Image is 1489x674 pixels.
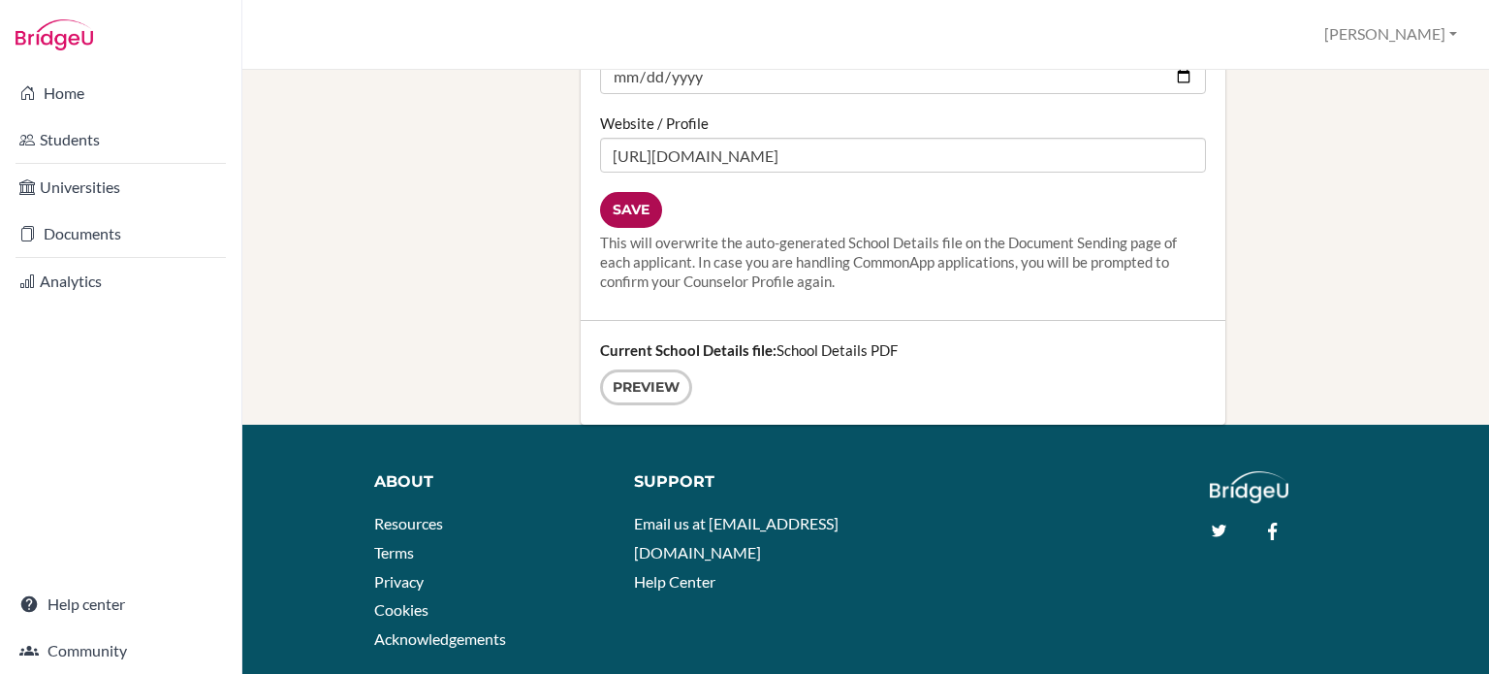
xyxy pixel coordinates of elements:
a: Universities [4,168,238,207]
input: Save [600,192,662,228]
a: Documents [4,214,238,253]
a: Preview [600,369,692,405]
a: Home [4,74,238,112]
div: School Details PDF [581,321,1225,425]
a: Acknowledgements [374,629,506,648]
a: Terms [374,543,414,562]
img: logo_white@2x-f4f0deed5e89b7ecb1c2cc34c3e3d731f90f0f143d5ea2071677605dd97b5244.png [1210,471,1288,503]
div: This will overwrite the auto-generated School Details file on the Document Sending page of each a... [600,233,1206,291]
a: Help center [4,585,238,624]
label: Website / Profile [600,113,709,133]
div: About [374,471,606,494]
a: Privacy [374,572,424,591]
button: [PERSON_NAME] [1315,16,1466,52]
a: Email us at [EMAIL_ADDRESS][DOMAIN_NAME] [634,514,839,562]
a: Analytics [4,262,238,301]
a: Community [4,631,238,670]
a: Students [4,120,238,159]
a: Resources [374,514,443,532]
img: Bridge-U [16,19,93,50]
a: Cookies [374,600,428,619]
div: Support [634,471,850,494]
a: Help Center [634,572,715,591]
strong: Current School Details file: [600,341,776,359]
